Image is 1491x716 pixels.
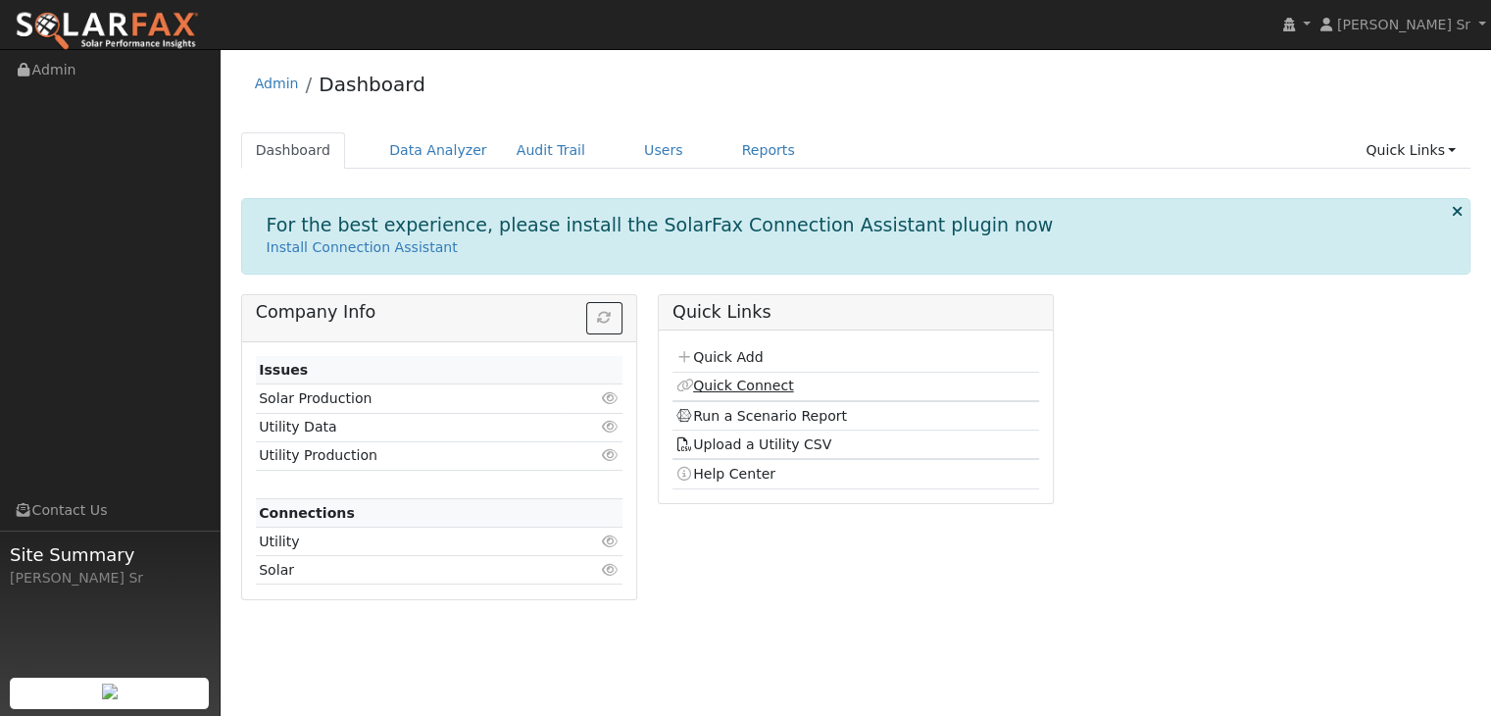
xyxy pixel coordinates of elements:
span: Site Summary [10,541,210,568]
td: Solar [256,556,564,585]
img: SolarFax [15,11,199,52]
a: Quick Links [1351,132,1470,169]
i: Click to view [602,535,620,548]
a: Users [629,132,698,169]
td: Utility [256,528,564,556]
a: Reports [727,132,810,169]
h5: Company Info [256,302,622,323]
i: Click to view [602,391,620,405]
a: Admin [255,76,299,91]
a: Dashboard [319,73,425,96]
i: Click to view [602,420,620,434]
img: retrieve [102,684,118,699]
a: Run a Scenario Report [675,408,847,424]
a: Install Connection Assistant [267,239,458,255]
h1: For the best experience, please install the SolarFax Connection Assistant plugin now [267,214,1054,236]
a: Quick Connect [675,378,793,393]
a: Help Center [675,466,775,482]
span: [PERSON_NAME] Sr [1337,17,1470,32]
a: Quick Add [675,349,763,365]
i: Click to view [602,563,620,577]
h5: Quick Links [672,302,1039,323]
strong: Issues [259,362,308,378]
a: Audit Trail [502,132,600,169]
td: Utility Data [256,413,564,441]
div: [PERSON_NAME] Sr [10,568,210,588]
strong: Connections [259,505,355,521]
a: Dashboard [241,132,346,169]
a: Upload a Utility CSV [675,436,831,452]
a: Data Analyzer [374,132,502,169]
td: Solar Production [256,384,564,413]
i: Click to view [602,448,620,462]
td: Utility Production [256,441,564,470]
